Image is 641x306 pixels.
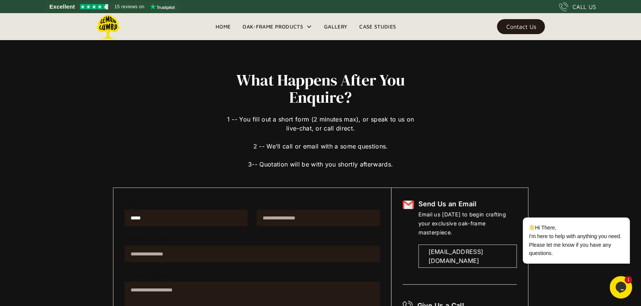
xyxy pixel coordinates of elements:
[150,4,175,10] img: Trustpilot logo
[418,199,517,209] h6: Send Us an Email
[559,2,596,11] a: CALL US
[242,22,303,31] div: Oak-Frame Products
[210,21,236,32] a: Home
[80,4,108,9] img: Trustpilot 4.5 stars
[318,21,353,32] a: Gallery
[257,199,380,205] label: E-mail
[224,71,417,106] h2: What Happens After You Enquire?
[125,271,380,277] label: How can we help you ?
[573,2,596,11] div: CALL US
[49,2,75,11] span: Excellent
[236,13,318,40] div: Oak-Frame Products
[428,247,507,265] div: [EMAIL_ADDRESS][DOMAIN_NAME]
[115,2,144,11] span: 15 reviews on
[506,24,536,29] div: Contact Us
[418,210,517,237] div: Email us [DATE] to begin crafting your exclusive oak-frame masterpiece.
[353,21,402,32] a: Case Studies
[125,235,380,241] label: Phone number
[499,150,634,272] iframe: chat widget
[610,276,634,298] iframe: chat widget
[497,19,545,34] a: Contact Us
[418,244,517,268] a: [EMAIL_ADDRESS][DOMAIN_NAME]
[45,1,180,12] a: See Lemon Lumba reviews on Trustpilot
[125,199,248,205] label: Name
[224,106,417,169] div: 1 -- You fill out a short form (2 minutes max), or speak to us on live-chat, or call direct. 2 --...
